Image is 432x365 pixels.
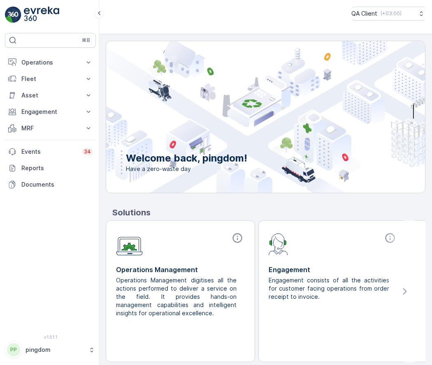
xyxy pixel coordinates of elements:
p: Documents [21,180,93,189]
button: MRF [5,120,96,136]
p: Operations Management digitises all the actions performed to deliver a service on the field. It p... [116,276,238,317]
p: 34 [84,148,91,155]
p: QA Client [351,9,377,18]
p: Engagement consists of all the activities for customer facing operations from order receipt to in... [269,276,391,301]
a: Reports [5,160,96,176]
p: Engagement [269,265,397,275]
p: Engagement [21,108,79,116]
a: Documents [5,176,96,193]
p: Solutions [112,206,425,219]
button: Asset [5,87,96,104]
img: module-icon [116,232,143,256]
p: Reports [21,164,93,172]
p: Operations Management [116,265,245,275]
span: Have a zero-waste day [126,165,247,173]
p: Events [21,148,77,156]
button: QA Client(+03:00) [351,7,425,21]
p: Welcome back, pingdom! [126,152,247,165]
span: v 1.51.1 [5,335,96,340]
img: logo_light-DOdMpM7g.png [24,7,59,23]
p: ⌘B [82,37,90,44]
p: pingdom [26,346,84,354]
p: ( +03:00 ) [381,10,402,17]
button: Fleet [5,71,96,87]
button: Engagement [5,104,96,120]
p: Operations [21,58,79,67]
img: city illustration [69,41,425,193]
div: PP [7,343,20,356]
p: Asset [21,91,79,99]
p: Fleet [21,75,79,83]
button: PPpingdom [5,341,96,358]
a: Events34 [5,143,96,160]
img: module-icon [269,232,288,255]
p: MRF [21,124,79,132]
img: logo [5,7,21,23]
button: Operations [5,54,96,71]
